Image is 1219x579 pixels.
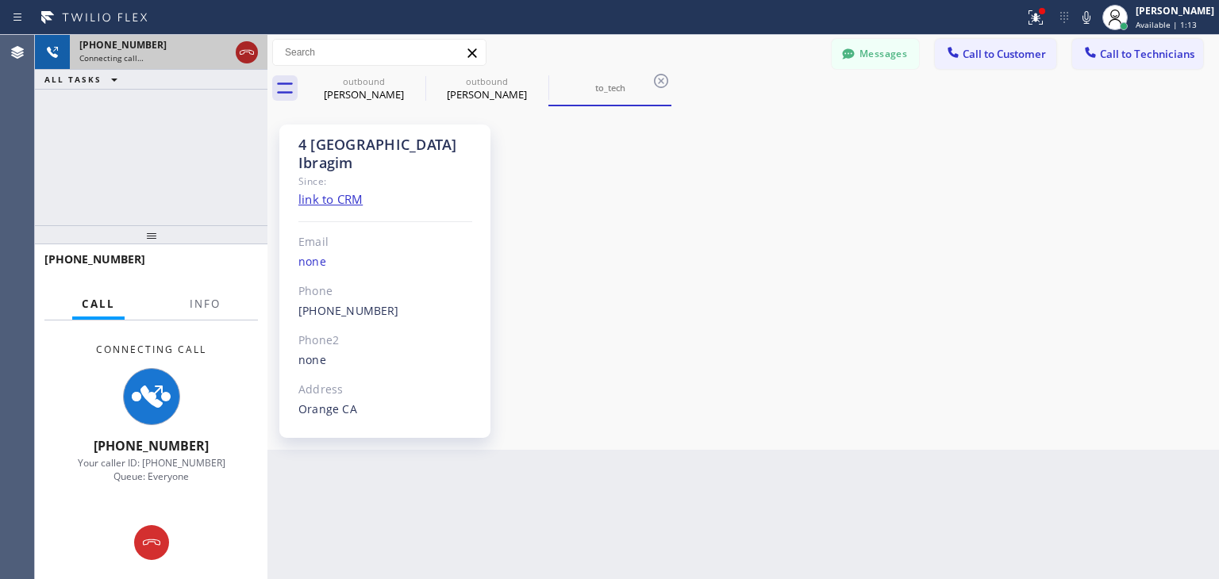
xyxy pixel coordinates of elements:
[298,303,399,318] a: [PHONE_NUMBER]
[236,41,258,63] button: Hang up
[1136,19,1197,30] span: Available | 1:13
[298,381,472,399] div: Address
[298,191,363,207] a: link to CRM
[79,52,144,63] span: Connecting call…
[298,172,472,190] div: Since:
[298,233,472,251] div: Email
[35,70,133,89] button: ALL TASKS
[1100,47,1194,61] span: Call to Technicians
[134,525,169,560] button: Hang up
[96,343,206,356] span: Connecting Call
[180,289,230,320] button: Info
[94,437,209,454] span: [PHONE_NUMBER]
[304,71,424,106] div: Saul Marks
[304,87,424,102] div: [PERSON_NAME]
[44,251,145,266] span: [PHONE_NUMBER]
[78,456,225,483] span: Your caller ID: [PHONE_NUMBER] Queue: Everyone
[273,40,486,65] input: Search
[298,351,472,370] div: none
[298,282,472,301] div: Phone
[79,38,167,52] span: [PHONE_NUMBER]
[298,401,472,419] div: Orange CA
[427,87,547,102] div: [PERSON_NAME]
[427,71,547,106] div: Saul Marks
[304,75,424,87] div: outbound
[298,136,472,172] div: 4 [GEOGRAPHIC_DATA] Ibragim
[832,39,919,69] button: Messages
[550,82,670,94] div: to_tech
[72,289,125,320] button: Call
[935,39,1056,69] button: Call to Customer
[82,297,115,311] span: Call
[190,297,221,311] span: Info
[1136,4,1214,17] div: [PERSON_NAME]
[963,47,1046,61] span: Call to Customer
[1072,39,1203,69] button: Call to Technicians
[298,253,472,271] div: none
[298,332,472,350] div: Phone2
[1075,6,1098,29] button: Mute
[427,75,547,87] div: outbound
[44,74,102,85] span: ALL TASKS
